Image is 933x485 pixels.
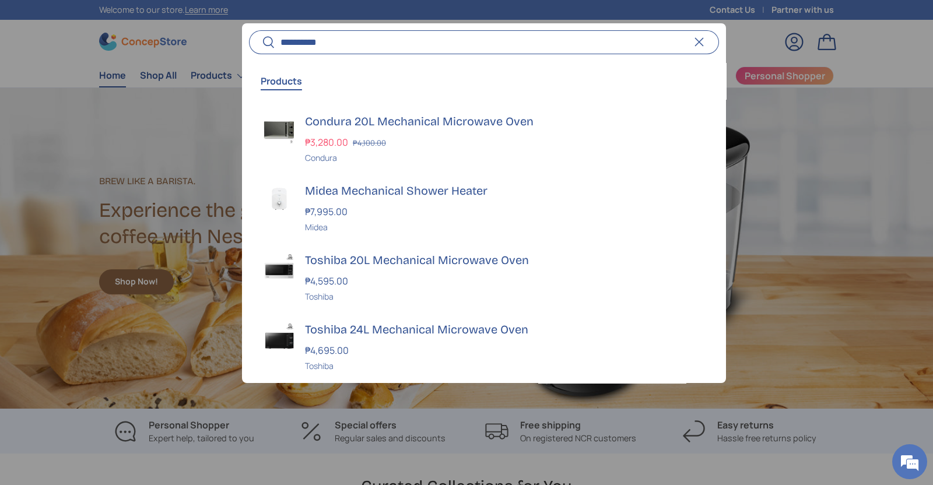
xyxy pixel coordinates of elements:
[191,6,219,34] div: Minimize live chat window
[305,113,705,129] h3: Condura 20L Mechanical Microwave Oven
[305,321,705,338] h3: Toshiba 24L Mechanical Microwave Oven
[305,205,350,218] strong: ₱7,995.00
[305,275,351,287] strong: ₱4,595.00
[305,221,705,233] div: Midea
[305,152,705,164] div: Condura
[305,182,705,199] h3: Midea Mechanical Shower Heater
[353,138,386,148] s: ₱4,100.00
[305,360,705,372] div: Toshiba
[242,381,726,451] a: Midea 20L Retro Red Mechanical Microwave Oven ₱4,795.00 Midea
[6,318,222,359] textarea: Type your message and hit 'Enter'
[68,147,161,265] span: We're online!
[242,173,726,242] a: Midea Mechanical Shower Heater ₱7,995.00 Midea
[242,104,726,173] a: Condura 20L Mechanical Microwave Oven ₱3,280.00 ₱4,100.00 Condura
[242,312,726,381] a: Toshiba 24L Mechanical Microwave Oven ₱4,695.00 Toshiba
[61,65,196,80] div: Chat with us now
[305,290,705,303] div: Toshiba
[305,136,351,149] strong: ₱3,280.00
[305,252,705,268] h3: Toshiba 20L Mechanical Microwave Oven
[305,344,352,357] strong: ₱4,695.00
[242,242,726,312] a: Toshiba 20L Mechanical Microwave Oven ₱4,595.00 Toshiba
[261,68,302,94] button: Products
